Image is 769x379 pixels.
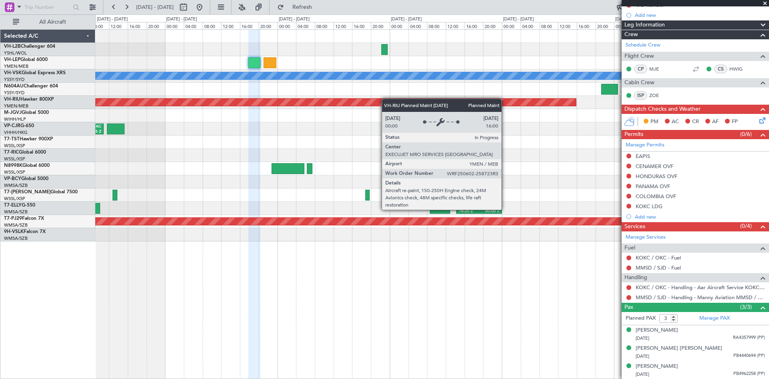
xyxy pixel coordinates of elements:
span: All Aircraft [21,19,85,25]
a: T7-ELLYG-550 [4,203,35,208]
a: YSHL/WOL [4,50,27,56]
div: 20:00 [483,22,502,29]
button: Refresh [274,1,322,14]
div: COLOMBIA OVF [636,193,676,200]
div: 20:00 [259,22,278,29]
a: WSSL/XSP [4,169,25,175]
span: T7-[PERSON_NAME] [4,190,50,195]
a: Schedule Crew [626,41,660,49]
div: 04:00 [184,22,203,29]
div: 20:00 [147,22,165,29]
a: MMSD / SJD - Handling - Manny Aviation MMSD / SJD [636,294,765,301]
span: Crew [624,30,638,39]
div: HONDURAS OVF [636,173,677,180]
span: Refresh [286,4,319,10]
a: YMEN/MEB [4,63,28,69]
div: 08:00 [427,22,446,29]
div: CENAMER OVF [636,163,673,170]
span: T7-PJ29 [4,216,22,221]
div: [PERSON_NAME] [636,326,678,334]
div: [PERSON_NAME] [PERSON_NAME] [636,345,722,353]
span: (0/6) [740,130,752,138]
a: ZOE [649,92,667,99]
a: HWIG [729,65,747,73]
span: Cabin Crew [624,78,654,87]
a: KOKC / OKC - Handling - Aar Aircraft Service KOKC / OKC [636,284,765,291]
a: MJE [649,65,667,73]
div: 04:00 [409,22,427,29]
a: T7-RICGlobal 6000 [4,150,46,155]
div: Add new [635,213,765,220]
a: 9H-VSLKFalcon 7X [4,229,46,234]
div: CP [634,65,647,73]
span: Pax [624,303,633,312]
span: VP-CJR [4,124,20,128]
div: 16:00 [128,22,147,29]
div: 00:00 [390,22,409,29]
div: 16:00 [577,22,596,29]
a: VP-CJRG-650 [4,124,34,128]
div: 12:00 [221,22,240,29]
a: Manage Permits [626,141,664,149]
a: WMSA/SZB [4,182,28,188]
div: 00:00 Z [479,209,499,214]
span: Leg Information [624,20,665,30]
div: ISP [634,91,647,100]
div: 20:00 [596,22,614,29]
div: 12:00 [109,22,128,29]
span: T7-RIC [4,150,19,155]
div: 04:00 [296,22,315,29]
a: WSSL/XSP [4,143,25,149]
a: VH-L2BChallenger 604 [4,44,55,49]
div: 08:00 [315,22,334,29]
span: VH-L2B [4,44,21,49]
div: PANAMA OVF [636,183,670,190]
div: [DATE] - [DATE] [97,16,128,23]
div: 00:00 [165,22,184,29]
span: AC [672,118,679,126]
span: RA4357999 (PP) [733,334,765,341]
a: KOKC / OKC - Fuel [636,254,681,261]
span: N8998K [4,163,22,168]
span: Permits [624,130,643,139]
a: VH-LEPGlobal 6000 [4,57,48,62]
span: AF [712,118,719,126]
a: WMSA/SZB [4,222,28,228]
a: MMSD / SJD - Fuel [636,264,681,271]
div: 16:00 [352,22,371,29]
div: 04:00 [521,22,540,29]
span: T7-ELLY [4,203,22,208]
div: 08:00 [91,22,109,29]
span: PM [650,118,658,126]
a: T7-[PERSON_NAME]Global 7500 [4,190,78,195]
div: 14:20 Z [459,209,479,214]
span: [DATE] [636,353,649,359]
label: Planned PAX [626,314,656,322]
a: T7-TSTHawker 900XP [4,137,53,142]
div: 16:00 [465,22,483,29]
div: [DATE] - [DATE] [279,16,310,23]
input: Trip Number [24,1,70,13]
span: PB4962258 (PP) [733,371,765,377]
span: Services [624,222,645,231]
span: [DATE] - [DATE] [136,4,174,11]
div: EAPIS [636,153,650,160]
span: VH-RIU [4,97,20,102]
div: CS [714,65,727,73]
a: VH-RIUHawker 800XP [4,97,54,102]
a: N8998KGlobal 6000 [4,163,50,168]
div: KOKC LDG [636,203,662,210]
span: VH-VSK [4,71,22,75]
div: Add new [635,12,765,18]
a: YSSY/SYD [4,77,24,83]
a: WSSL/XSP [4,196,25,202]
span: M-JGVJ [4,110,22,115]
span: 9H-VSLK [4,229,24,234]
a: WMSA/SZB [4,235,28,241]
div: 00:00 [278,22,296,29]
div: 00:00 [502,22,521,29]
span: (3/3) [740,303,752,311]
a: VHHH/HKG [4,130,28,136]
div: 16:00 [240,22,259,29]
div: [DATE] - [DATE] [503,16,534,23]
